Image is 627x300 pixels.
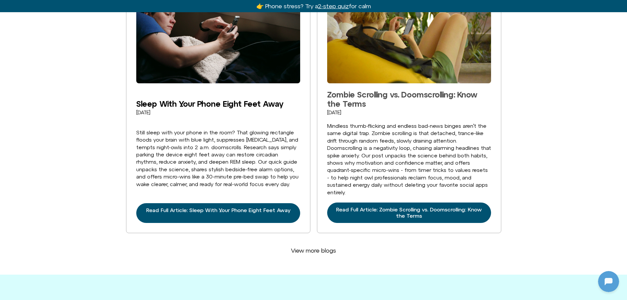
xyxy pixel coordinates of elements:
[136,99,283,108] a: Sleep With Your Phone Eight Feet Away
[146,207,290,213] span: Read Full Article: Sleep With Your Phone Eight Feet Away
[598,271,619,292] iframe: Botpress
[256,3,371,10] a: 👉 Phone stress? Try a2-step quizfor calm
[327,110,341,116] a: [DATE]
[291,247,336,254] span: View more blogs
[318,3,349,10] u: 2-step quiz
[335,206,483,219] span: Read Full Article: Zombie Scrolling vs. Doomscrolling: Know the Terms
[283,243,344,258] a: View more blogs
[327,90,477,108] a: Zombie Scrolling vs. Doomscrolling: Know the Terms
[327,203,491,223] a: Read more about Zombie Scrolling vs. Doomscrolling: Know the Terms
[136,203,300,223] a: Read more about Sleep With Your Phone Eight Feet Away
[327,122,491,196] div: Mindless thumb-flicking and endless bad-news binges aren’t the same digital trap. Zombie scrollin...
[136,129,300,188] div: Still sleep with your phone in the room? That glowing rectangle floods your brain with blue light...
[136,110,150,116] a: [DATE]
